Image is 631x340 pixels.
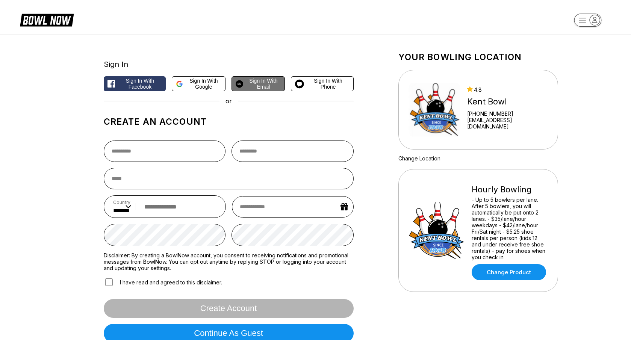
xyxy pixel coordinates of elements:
a: [EMAIL_ADDRESS][DOMAIN_NAME] [467,117,548,130]
button: Sign in with Phone [291,76,354,91]
div: Kent Bowl [467,97,548,107]
img: Hourly Bowling [409,202,465,259]
h1: Your bowling location [398,52,558,62]
div: Hourly Bowling [472,184,548,195]
label: Disclaimer: By creating a BowlNow account, you consent to receiving notifications and promotional... [104,252,354,271]
span: Sign in with Facebook [118,78,162,90]
span: Sign in with Email [246,78,281,90]
div: 4.8 [467,86,548,93]
a: Change Product [472,264,546,280]
div: Sign In [104,60,354,69]
button: Sign in with Google [172,76,225,91]
span: Sign in with Phone [307,78,350,90]
button: Sign in with Facebook [104,76,166,91]
input: I have read and agreed to this disclaimer. [105,278,113,286]
span: Sign in with Google [186,78,221,90]
h1: Create an account [104,116,354,127]
div: or [104,97,354,105]
img: Kent Bowl [409,82,461,138]
label: Country [113,199,131,205]
button: Sign in with Email [232,76,285,91]
div: - Up to 5 bowlers per lane. After 5 bowlers, you will automatically be put onto 2 lanes. - $35/la... [472,196,548,260]
div: [PHONE_NUMBER] [467,110,548,117]
a: Change Location [398,155,440,162]
label: I have read and agreed to this disclaimer. [104,277,222,287]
